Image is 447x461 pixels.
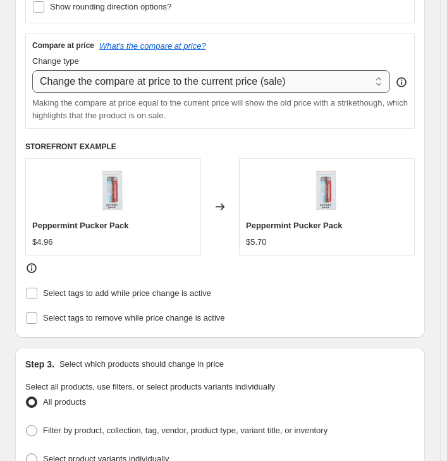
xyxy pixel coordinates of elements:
[32,56,79,66] span: Change type
[32,221,128,230] span: Peppermint Pucker Pack
[99,41,206,51] button: What's the compare at price?
[302,165,352,216] img: pucker-pack-268525_1024x1024_5683bb3d-523e-48be-974f-96047fc6b489_80x.webp
[59,358,224,371] p: Select which products should change in price
[43,288,211,298] span: Select tags to add while price change is active
[25,142,415,152] h6: STOREFRONT EXAMPLE
[43,397,86,407] span: All products
[50,2,171,11] span: Show rounding direction options?
[43,313,225,323] span: Select tags to remove while price change is active
[43,426,328,435] span: Filter by product, collection, tag, vendor, product type, variant title, or inventory
[25,382,275,391] span: Select all products, use filters, or select products variants individually
[88,165,138,216] img: pucker-pack-268525_1024x1024_5683bb3d-523e-48be-974f-96047fc6b489_80x.webp
[246,221,342,230] span: Peppermint Pucker Pack
[25,358,54,371] h2: Step 3.
[32,98,408,120] span: Making the compare at price equal to the current price will show the old price with a strikethoug...
[32,236,53,249] div: $4.96
[32,40,94,51] h3: Compare at price
[246,236,267,249] div: $5.70
[395,76,408,89] div: help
